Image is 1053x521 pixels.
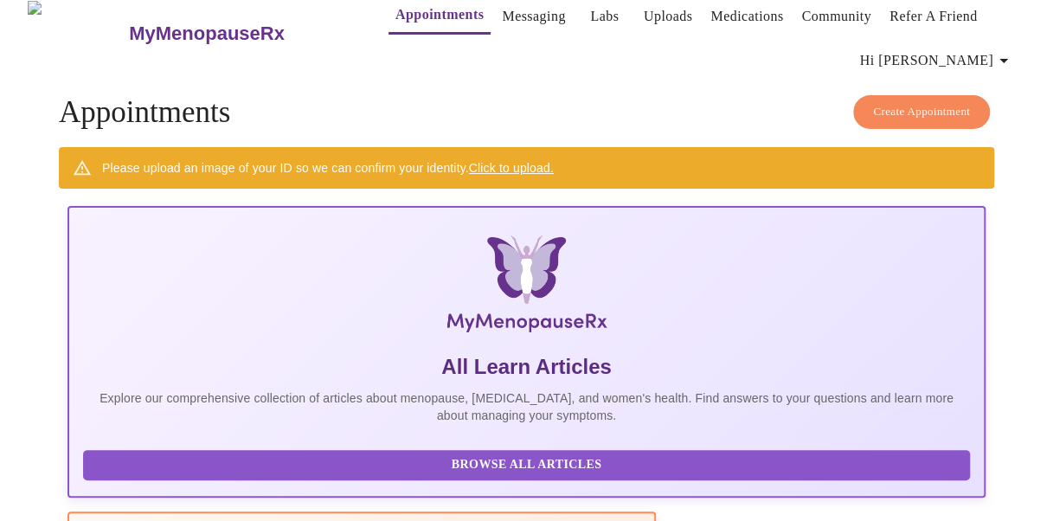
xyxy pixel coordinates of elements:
div: Please upload an image of your ID so we can confirm your identity. [102,152,554,183]
span: Hi [PERSON_NAME] [860,48,1014,73]
img: MyMenopauseRx Logo [221,235,831,339]
a: Click to upload. [469,161,554,175]
span: Browse All Articles [100,454,953,476]
button: Browse All Articles [83,450,970,480]
a: Appointments [395,3,484,27]
a: Community [801,4,871,29]
a: Browse All Articles [83,456,974,471]
button: Create Appointment [853,95,990,129]
a: MyMenopauseRx [127,3,354,64]
img: MyMenopauseRx Logo [28,1,127,66]
a: Medications [710,4,783,29]
button: Hi [PERSON_NAME] [853,43,1021,78]
a: Refer a Friend [889,4,978,29]
h4: Appointments [59,95,994,130]
a: Uploads [644,4,693,29]
h3: MyMenopauseRx [129,23,285,45]
h5: All Learn Articles [83,353,970,381]
span: Create Appointment [873,102,970,122]
a: Messaging [502,4,565,29]
a: Labs [590,4,619,29]
p: Explore our comprehensive collection of articles about menopause, [MEDICAL_DATA], and women's hea... [83,389,970,424]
